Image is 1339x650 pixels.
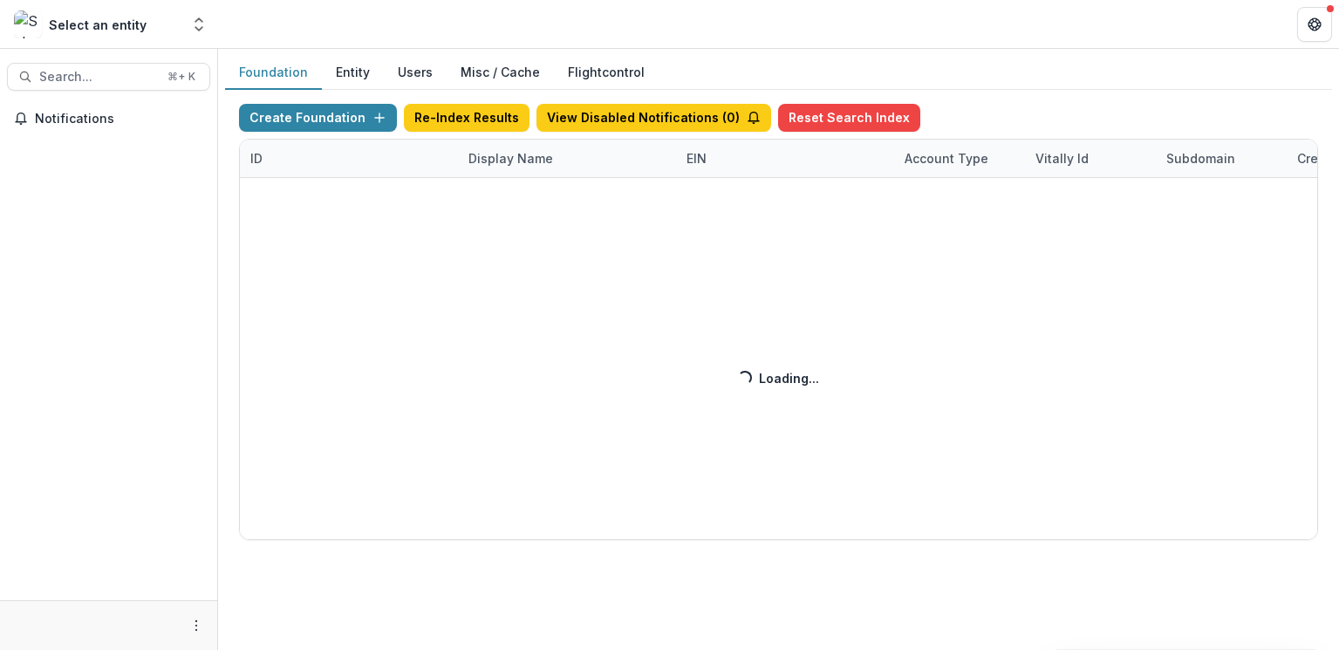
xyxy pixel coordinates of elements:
span: Search... [39,70,157,85]
button: Misc / Cache [447,56,554,90]
img: Select an entity [14,10,42,38]
button: Search... [7,63,210,91]
div: Select an entity [49,16,147,34]
button: Get Help [1297,7,1332,42]
button: Notifications [7,105,210,133]
button: Open entity switcher [187,7,211,42]
div: ⌘ + K [164,67,199,86]
span: Notifications [35,112,203,127]
button: Foundation [225,56,322,90]
button: Entity [322,56,384,90]
button: Users [384,56,447,90]
button: More [186,615,207,636]
a: Flightcontrol [568,63,645,81]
